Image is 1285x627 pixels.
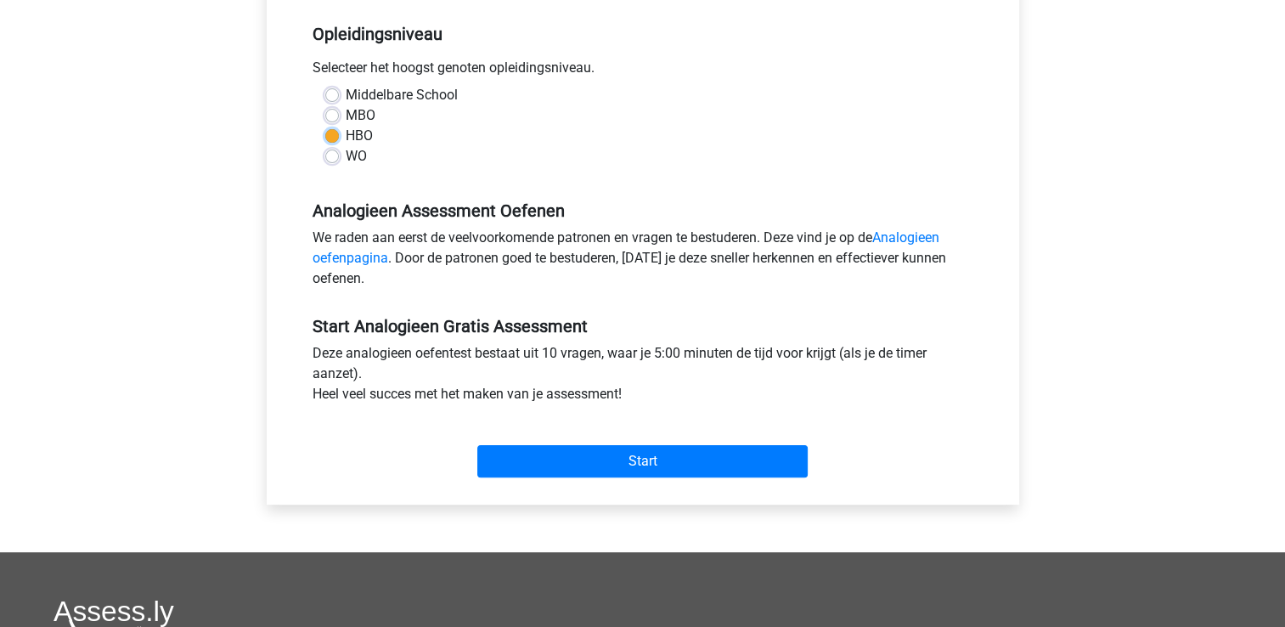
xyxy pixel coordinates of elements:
label: MBO [346,105,375,126]
label: WO [346,146,367,167]
label: Middelbare School [346,85,458,105]
div: Selecteer het hoogst genoten opleidingsniveau. [300,58,986,85]
h5: Analogieen Assessment Oefenen [313,201,973,221]
div: Deze analogieen oefentest bestaat uit 10 vragen, waar je 5:00 minuten de tijd voor krijgt (als je... [300,343,986,411]
h5: Opleidingsniveau [313,17,973,51]
div: We raden aan eerst de veelvoorkomende patronen en vragen te bestuderen. Deze vind je op de . Door... [300,228,986,296]
input: Start [477,445,808,477]
h5: Start Analogieen Gratis Assessment [313,316,973,336]
label: HBO [346,126,373,146]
